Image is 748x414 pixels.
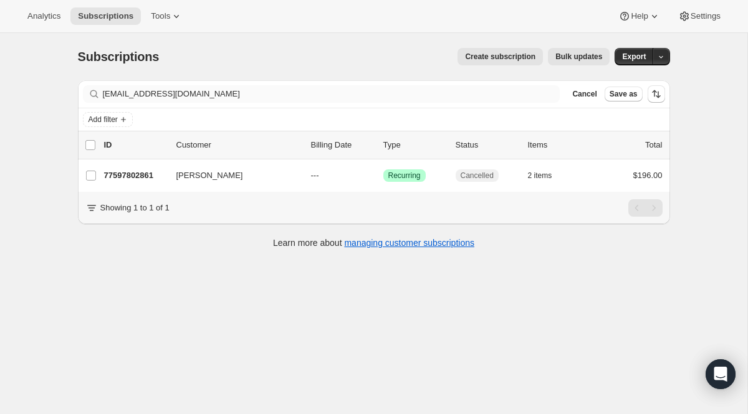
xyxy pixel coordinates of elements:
button: Add filter [83,112,133,127]
div: IDCustomerBilling DateTypeStatusItemsTotal [104,139,663,151]
div: Items [528,139,590,151]
span: Recurring [388,171,421,181]
nav: Pagination [628,199,663,217]
span: Bulk updates [555,52,602,62]
p: ID [104,139,166,151]
p: 77597802861 [104,169,166,182]
p: Billing Date [311,139,373,151]
button: Export [615,48,653,65]
button: Help [611,7,668,25]
span: Cancelled [461,171,494,181]
span: $196.00 [633,171,663,180]
button: Analytics [20,7,68,25]
span: --- [311,171,319,180]
span: Tools [151,11,170,21]
div: Type [383,139,446,151]
button: Create subscription [458,48,543,65]
a: managing customer subscriptions [344,238,474,248]
span: Cancel [572,89,597,99]
p: Customer [176,139,301,151]
span: Save as [610,89,638,99]
span: Add filter [89,115,118,125]
button: Tools [143,7,190,25]
p: Showing 1 to 1 of 1 [100,202,170,214]
button: Save as [605,87,643,101]
button: Cancel [567,87,602,101]
span: [PERSON_NAME] [176,169,243,182]
button: Sort the results [648,85,665,103]
button: 2 items [528,167,566,184]
button: Settings [671,7,728,25]
input: Filter subscribers [103,85,560,103]
p: Status [456,139,518,151]
button: Subscriptions [70,7,141,25]
span: 2 items [528,171,552,181]
p: Total [645,139,662,151]
span: Analytics [27,11,60,21]
span: Create subscription [465,52,535,62]
span: Help [631,11,648,21]
button: Bulk updates [548,48,610,65]
span: Settings [691,11,721,21]
button: [PERSON_NAME] [169,166,294,186]
div: 77597802861[PERSON_NAME]---SuccessRecurringCancelled2 items$196.00 [104,167,663,184]
div: Open Intercom Messenger [706,359,736,389]
p: Learn more about [273,237,474,249]
span: Subscriptions [78,11,133,21]
span: Export [622,52,646,62]
span: Subscriptions [78,50,160,64]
